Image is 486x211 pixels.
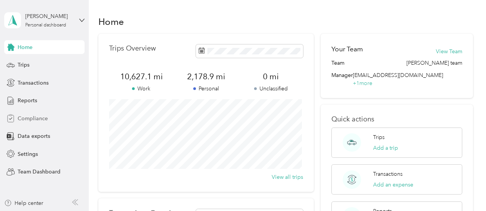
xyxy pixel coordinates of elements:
span: Compliance [18,114,48,123]
span: Trips [18,61,29,69]
span: 10,627.1 mi [109,71,174,82]
iframe: Everlance-gr Chat Button Frame [443,168,486,211]
p: Quick actions [331,115,462,123]
div: Personal dashboard [25,23,66,28]
span: Transactions [18,79,49,87]
span: Team [331,59,344,67]
button: Add an expense [373,181,413,189]
p: Unclassified [238,85,303,93]
span: [PERSON_NAME] team [406,59,462,67]
span: Team Dashboard [18,168,60,176]
span: Home [18,43,33,51]
button: Add a trip [373,144,398,152]
p: Trips [373,133,385,141]
span: + 1 more [353,80,372,87]
button: View all trips [272,173,303,181]
p: Work [109,85,174,93]
span: [EMAIL_ADDRESS][DOMAIN_NAME] [353,72,443,79]
span: Reports [18,97,37,105]
button: View Team [436,47,462,56]
span: 0 mi [238,71,303,82]
span: 2,178.9 mi [174,71,238,82]
h1: Home [98,18,124,26]
span: Manager [331,71,353,87]
button: Help center [4,199,43,207]
p: Transactions [373,170,403,178]
h2: Your Team [331,44,363,54]
p: Trips Overview [109,44,156,52]
div: [PERSON_NAME] [25,12,73,20]
p: Personal [174,85,238,93]
span: Settings [18,150,38,158]
span: Data exports [18,132,50,140]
